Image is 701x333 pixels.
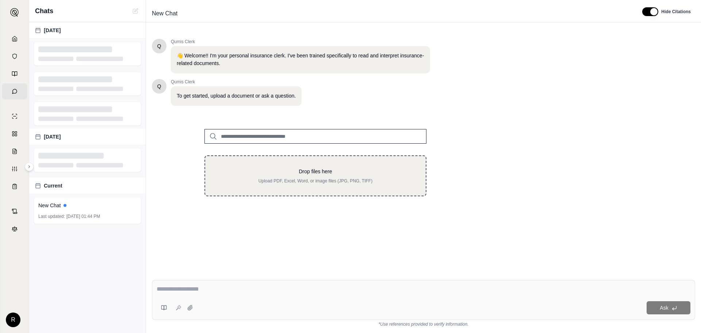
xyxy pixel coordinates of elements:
[2,83,27,99] a: Chat
[171,39,430,45] span: Qumis Clerk
[157,83,161,90] span: Hello
[2,108,27,124] a: Single Policy
[217,168,414,175] p: Drop files here
[38,202,61,209] span: New Chat
[149,8,633,19] div: Edit Title
[66,213,100,219] span: [DATE] 01:44 PM
[2,66,27,82] a: Prompt Library
[660,305,668,311] span: Ask
[149,8,180,19] span: New Chat
[217,178,414,184] p: Upload PDF, Excel, Word, or image files (JPG, PNG, TIFF)
[7,5,22,20] button: Expand sidebar
[131,7,140,15] button: New Chat
[2,178,27,194] a: Coverage Table
[177,92,296,100] p: To get started, upload a document or ask a question.
[2,126,27,142] a: Policy Comparisons
[2,143,27,159] a: Claim Coverage
[171,79,302,85] span: Qumis Clerk
[661,9,691,15] span: Hide Citations
[38,213,65,219] span: Last updated:
[10,8,19,17] img: Expand sidebar
[647,301,690,314] button: Ask
[2,48,27,64] a: Documents Vault
[2,31,27,47] a: Home
[44,27,61,34] span: [DATE]
[6,313,20,327] div: R
[152,320,695,327] div: *Use references provided to verify information.
[25,162,34,171] button: Expand sidebar
[2,221,27,237] a: Legal Search Engine
[35,6,53,16] span: Chats
[2,203,27,219] a: Contract Analysis
[2,161,27,177] a: Custom Report
[177,52,424,67] p: 👋 Welcome!! I'm your personal insurance clerk. I've been trained specifically to read and interpr...
[44,182,62,189] span: Current
[157,42,161,50] span: Hello
[44,133,61,140] span: [DATE]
